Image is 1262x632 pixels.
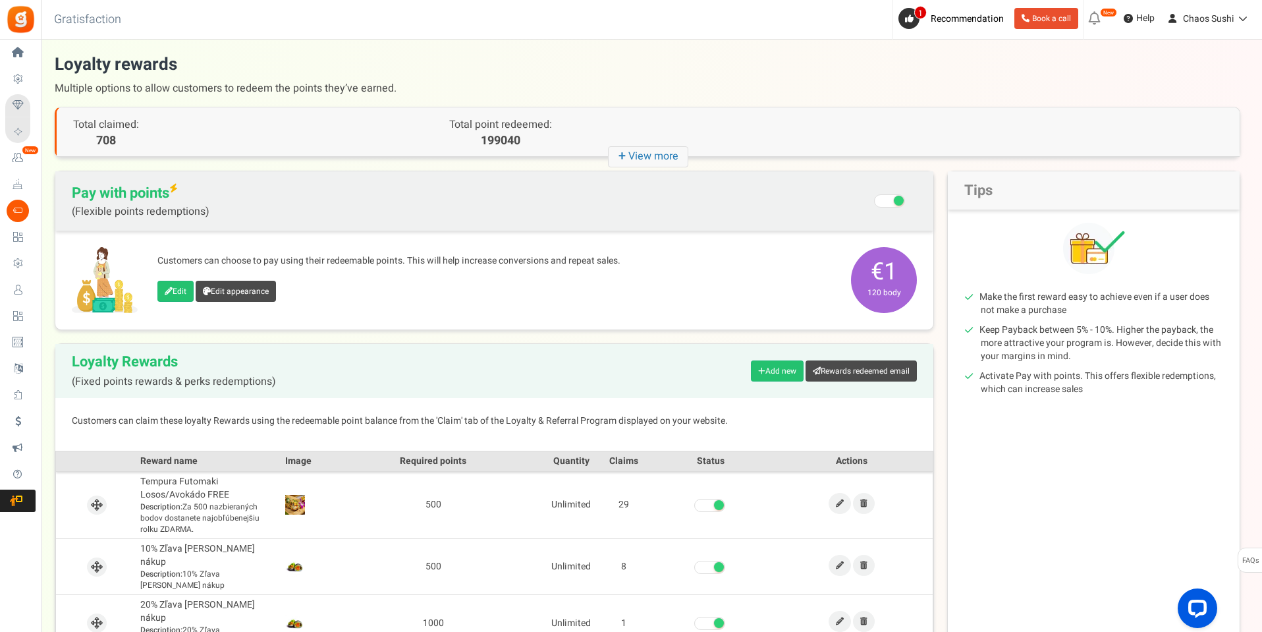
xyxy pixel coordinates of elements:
[981,324,1223,363] li: Keep Payback between 5% - 10%. Higher the payback, the more attractive your program is. However, ...
[1118,8,1160,29] a: Help
[608,146,688,167] i: View more
[853,611,875,632] a: Remove
[140,568,182,580] b: Description:
[914,6,927,19] span: 1
[597,539,650,595] td: 8
[1133,12,1155,25] span: Help
[55,76,1240,100] span: Multiple options to allow customers to redeem the points they’ve earned.
[853,493,875,514] a: Remove
[1242,548,1259,573] span: FAQs
[1100,8,1117,17] em: New
[751,360,804,382] a: Add new
[285,495,305,515] img: Reward
[196,281,276,302] a: Edit appearance
[1183,12,1234,26] span: Chaos Sushi
[137,471,282,538] td: Tempura Futomaki Losos/Avokádo FREE
[948,171,1240,210] h2: Tips
[140,502,279,535] span: Za 500 nazbieraných bodov dostanete najobľúbenejšiu rolku ZDARMA.
[1014,8,1078,29] a: Book a call
[72,206,209,217] span: (Flexible points redemptions)
[6,5,36,34] img: Gratisfaction
[55,53,1240,100] h1: Loyalty rewards
[72,376,276,388] span: (Fixed points rewards & perks redemptions)
[137,539,282,595] td: 10% Zľava [PERSON_NAME] nákup
[981,291,1223,317] li: Make the first reward easy to achieve even if a user does not make a purchase
[73,132,139,150] span: 708
[73,117,139,132] span: Total claimed:
[5,147,36,169] a: New
[352,117,648,132] p: Total point redeemed:
[650,451,771,471] th: Status
[137,451,282,471] th: Reward name
[931,12,1004,26] span: Recommendation
[981,370,1223,396] li: Activate Pay with points. This offers flexible redemptions, which can increase sales
[898,8,1009,29] a: 1 Recommendation
[282,451,321,471] th: Image
[545,539,597,595] td: Unlimited
[157,281,194,302] a: Edit
[72,247,138,313] img: Pay with points
[1063,223,1125,274] img: Tips
[829,611,851,632] a: Edit
[140,569,279,591] span: 10% Zľava [PERSON_NAME] nákup
[618,147,628,166] strong: +
[597,471,650,538] td: 29
[321,539,545,595] td: 500
[851,247,917,313] span: €1
[157,254,838,268] p: Customers can choose to pay using their redeemable points. This will help increase conversions an...
[321,451,545,471] th: Required points
[853,555,875,576] a: Remove
[40,7,136,33] h3: Gratisfaction
[321,471,545,538] td: 500
[806,360,917,382] a: Rewards redeemed email
[140,501,182,513] b: Description:
[22,146,39,155] em: New
[829,555,851,576] a: Edit
[771,451,933,471] th: Actions
[545,451,597,471] th: Quantity
[72,415,917,428] p: Customers can claim these loyalty Rewards using the redeemable point balance from the 'Claim' tab...
[829,493,851,514] a: Edit
[545,471,597,538] td: Unlimited
[72,185,209,217] span: Pay with points
[352,132,648,150] p: 199040
[597,451,650,471] th: Claims
[854,287,914,299] small: 120 body
[72,354,276,388] h2: Loyalty Rewards
[285,557,305,577] img: Reward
